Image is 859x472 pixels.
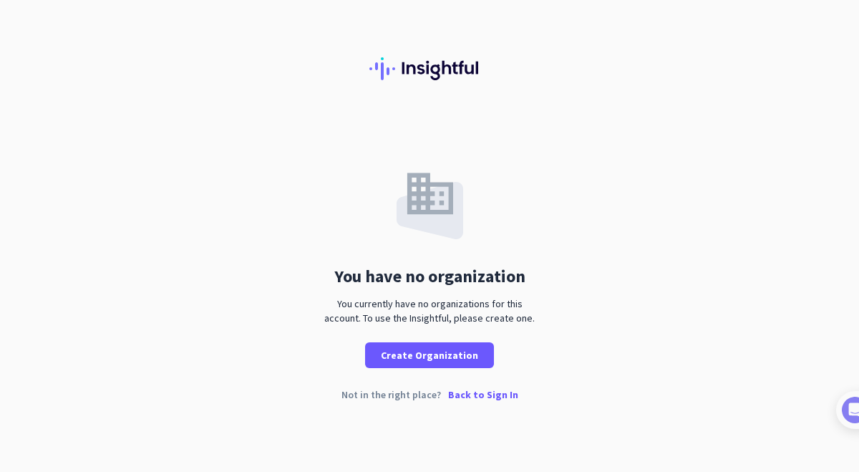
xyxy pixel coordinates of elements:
p: Back to Sign In [448,390,518,400]
img: Insightful [369,57,490,80]
div: You currently have no organizations for this account. To use the Insightful, please create one. [319,297,540,325]
div: You have no organization [334,268,525,285]
span: Create Organization [381,348,478,362]
button: Create Organization [365,342,494,368]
